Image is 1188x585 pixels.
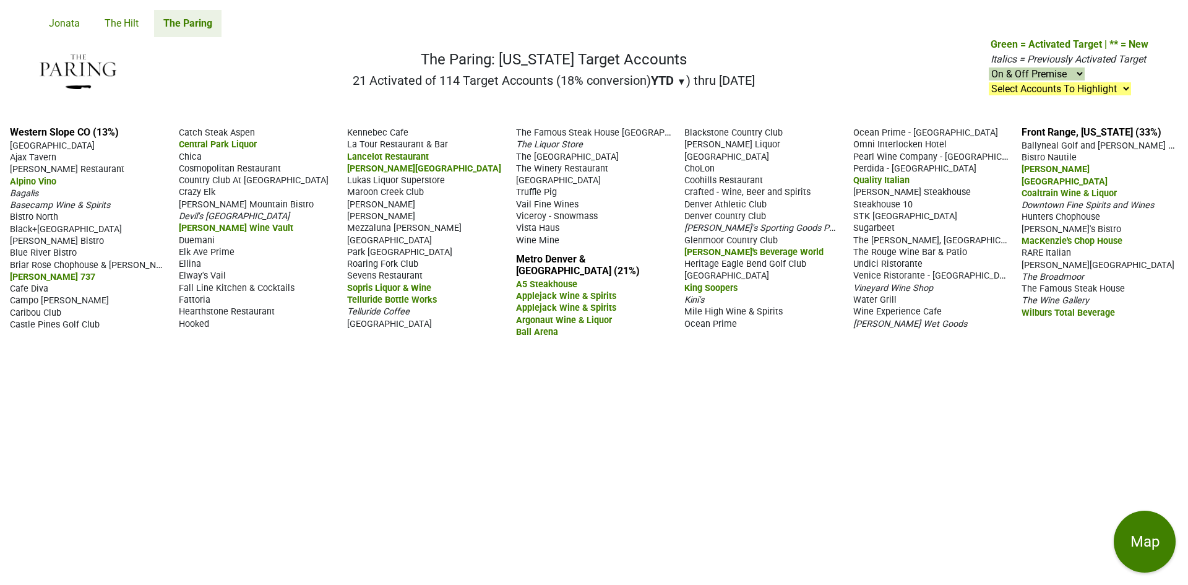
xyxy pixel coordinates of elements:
span: Coohills Restaurant [684,175,763,186]
button: Map [1114,511,1176,573]
span: Sugarbeet [853,223,895,233]
span: [GEOGRAPHIC_DATA] [347,235,432,246]
span: Undici Ristorante [853,259,923,269]
h2: 21 Activated of 114 Target Accounts (18% conversion) ) thru [DATE] [353,73,755,88]
span: Crafted - Wine, Beer and Spirits [684,187,811,197]
span: [PERSON_NAME] Mountain Bistro [179,199,314,210]
span: Ajax Tavern [10,152,56,163]
span: [PERSON_NAME]'s Beverage World [684,247,824,258]
span: Fattoria [179,295,210,305]
span: Lukas Liquor Superstore [347,175,445,186]
span: Sopris Liquor & Wine [347,283,431,293]
span: The Famous Steak House [GEOGRAPHIC_DATA] [516,126,707,138]
span: Ocean Prime - [GEOGRAPHIC_DATA] [853,128,998,138]
span: Cafe Diva [10,284,48,294]
span: Vista Haus [516,223,559,233]
span: [PERSON_NAME]'s Bistro [1022,224,1121,235]
span: La Tour Restaurant & Bar [347,139,448,150]
span: Vineyard Wine Shop [853,283,933,293]
span: Basecamp Wine & Spirits [10,200,110,210]
span: [PERSON_NAME] Liquor [684,139,780,150]
span: The [GEOGRAPHIC_DATA] [516,152,619,162]
a: Western Slope CO (13%) [10,126,119,138]
span: Wine Mine [516,235,559,246]
span: [PERSON_NAME] Steakhouse [853,187,971,197]
span: YTD [651,73,674,88]
span: Vail Fine Wines [516,199,579,210]
span: [PERSON_NAME] Wine Vault [179,223,293,233]
span: Argonaut Wine & Liquor [516,315,612,326]
span: Perdida - [GEOGRAPHIC_DATA] [853,163,976,174]
span: [GEOGRAPHIC_DATA] [10,141,95,151]
span: The Famous Steak House [1022,284,1125,294]
span: Cosmopolitan Restaurant [179,163,281,174]
span: Downtown Fine Spirits and Wines [1022,200,1154,210]
span: Crazy Elk [179,187,215,197]
span: The Liquor Store [516,139,583,150]
span: [PERSON_NAME] Wet Goods [853,319,967,329]
span: STK [GEOGRAPHIC_DATA] [853,211,957,222]
span: Elway's Vail [179,271,226,281]
span: ChoLon [684,163,715,174]
span: ▼ [677,76,686,87]
a: The Hilt [95,10,148,37]
span: King Soopers [684,283,738,293]
span: The [PERSON_NAME], [GEOGRAPHIC_DATA] — Elway's [853,234,1069,246]
span: [PERSON_NAME]'s Sporting Goods Park [684,222,841,233]
span: Green = Activated Target | ** = New [991,38,1148,50]
span: Lancelot Restaurant [347,152,429,162]
span: Park [GEOGRAPHIC_DATA] [347,247,452,258]
span: Briar Rose Chophouse & [PERSON_NAME] [10,259,177,271]
span: Denver Country Club [684,211,766,222]
span: A5 Steakhouse [516,279,577,290]
span: Ballyneal Golf and [PERSON_NAME] Club [1022,139,1186,151]
a: The Paring [154,10,222,37]
span: The Wine Gallery [1022,295,1089,306]
span: Castle Pines Golf Club [10,319,100,330]
span: [PERSON_NAME] 737 [10,272,95,282]
span: Bagalis [10,188,38,199]
img: The Paring [40,54,117,89]
span: Duemani [179,235,215,246]
h1: The Paring: [US_STATE] Target Accounts [353,51,755,69]
span: Blackstone Country Club [684,128,783,138]
span: Venice Ristorante - [GEOGRAPHIC_DATA] [853,269,1017,281]
span: Viceroy - Snowmass [516,211,598,222]
span: Ocean Prime [684,319,737,329]
span: Country Club At [GEOGRAPHIC_DATA] [179,175,329,186]
span: Black+[GEOGRAPHIC_DATA] [10,224,122,235]
span: MacKenzie's Chop House [1022,236,1122,246]
span: Elk Ave Prime [179,247,235,258]
span: Ball Arena [516,327,558,337]
span: Devil's [GEOGRAPHIC_DATA] [179,211,290,222]
span: [PERSON_NAME] Restaurant [10,164,124,175]
span: Fall Line Kitchen & Cocktails [179,283,295,293]
span: Wilburs Total Beverage [1022,308,1115,318]
span: Chica [179,152,202,162]
span: Bistro North [10,212,58,222]
span: Roaring Fork Club [347,259,418,269]
span: [PERSON_NAME] Bistro [10,236,104,246]
span: [PERSON_NAME] [347,211,415,222]
span: Blue River Bistro [10,248,77,258]
span: Bistro Nautile [1022,152,1077,163]
span: [GEOGRAPHIC_DATA] [684,271,769,281]
span: RARE Italian [1022,248,1071,258]
span: Telluride Bottle Works [347,295,437,305]
span: The Broadmoor [1022,272,1084,282]
span: Hunters Chophouse [1022,212,1100,222]
span: Alpino Vino [10,176,56,187]
span: Denver Athletic Club [684,199,767,210]
span: [PERSON_NAME][GEOGRAPHIC_DATA] [347,163,501,174]
span: The Rouge Wine Bar & Patio [853,247,967,258]
span: Kini's [684,295,704,305]
span: Ellina [179,259,201,269]
span: Heritage Eagle Bend Golf Club [684,259,806,269]
span: Steakhouse 10 [853,199,913,210]
span: Truffle Pig [516,187,557,197]
span: Sevens Restaurant [347,271,423,281]
span: Kennebec Cafe [347,128,408,138]
span: [GEOGRAPHIC_DATA] [516,175,601,186]
span: Italics = Previously Activated Target [991,53,1146,65]
span: Quality Italian [853,175,910,186]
